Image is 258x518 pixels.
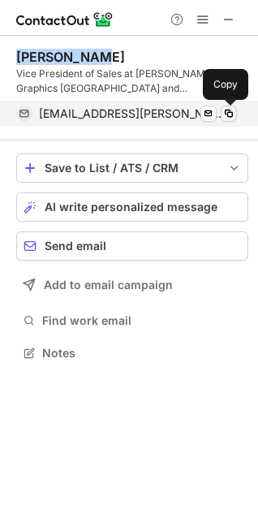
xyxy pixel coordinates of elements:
[42,346,242,360] span: Notes
[39,106,225,121] span: [EMAIL_ADDRESS][PERSON_NAME][DOMAIN_NAME]
[45,201,217,214] span: AI write personalized message
[16,270,248,300] button: Add to email campaign
[16,342,248,365] button: Notes
[16,49,125,65] div: [PERSON_NAME]
[45,240,106,253] span: Send email
[45,162,220,175] div: Save to List / ATS / CRM
[16,10,114,29] img: ContactOut v5.3.10
[16,153,248,183] button: save-profile-one-click
[16,67,248,96] div: Vice President of Sales at [PERSON_NAME] Graphics [GEOGRAPHIC_DATA] and [PERSON_NAME] Innovations...
[16,231,248,261] button: Send email
[16,192,248,222] button: AI write personalized message
[16,309,248,332] button: Find work email
[44,278,173,291] span: Add to email campaign
[42,313,242,328] span: Find work email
